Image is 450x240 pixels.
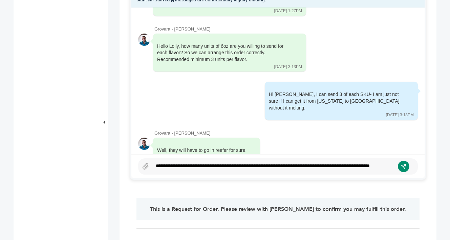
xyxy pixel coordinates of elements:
[386,112,414,118] div: [DATE] 3:18PM
[154,26,418,32] div: Grovara - [PERSON_NAME]
[157,147,247,154] div: Well, they will have to go in reefer for sure.
[157,43,293,63] div: Hello Lolly, how many units of 6oz are you willing to send for each flavor? So we can arrange thi...
[274,64,302,70] div: [DATE] 3:13PM
[154,130,418,136] div: Grovara - [PERSON_NAME]
[148,205,408,213] p: This is a Request for Order. Please review with [PERSON_NAME] to confirm you may fulfill this order.
[274,8,302,14] div: [DATE] 1:27PM
[269,91,404,111] div: Hi [PERSON_NAME], I can send 3 of each SKU- I am just not sure if I can get it from [US_STATE] to...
